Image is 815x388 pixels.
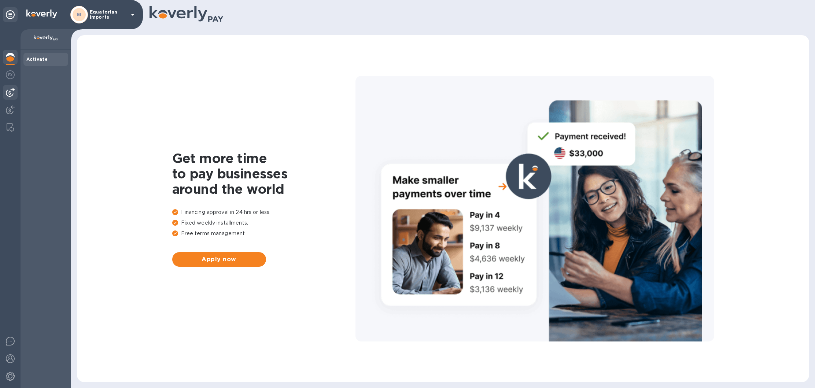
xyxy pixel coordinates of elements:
p: Equatorian Imports [90,10,126,20]
img: Foreign exchange [6,70,15,79]
p: Fixed weekly installments. [172,219,355,227]
button: Apply now [172,252,266,267]
p: Financing approval in 24 hrs or less. [172,208,355,216]
span: Apply now [178,255,260,264]
div: Unpin categories [3,7,18,22]
img: Logo [26,10,57,18]
b: Activate [26,56,48,62]
b: EI [77,12,82,17]
h1: Get more time to pay businesses around the world [172,151,355,197]
p: Free terms management. [172,230,355,237]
